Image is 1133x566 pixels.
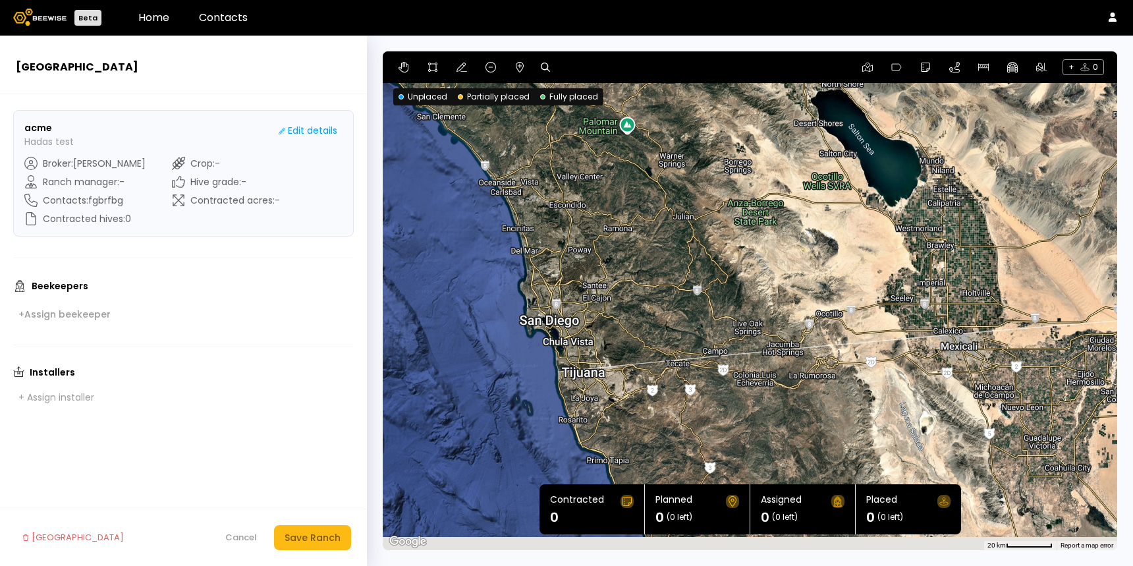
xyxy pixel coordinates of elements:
div: [GEOGRAPHIC_DATA] [22,531,124,544]
a: Open this area in Google Maps (opens a new window) [386,533,429,550]
h3: Beekeepers [32,281,88,291]
h3: Installers [30,368,75,377]
h1: 0 [655,511,664,524]
a: Contacts [199,10,248,25]
h1: 0 [866,511,875,524]
img: Beewise logo [13,9,67,26]
div: Partially placed [458,91,530,103]
img: Google [386,533,429,550]
div: Contracted [550,495,604,508]
a: Report a map error [1061,542,1113,549]
button: Cancel [219,527,263,548]
div: + Assign installer [18,391,94,403]
div: Edit details [279,124,337,138]
span: 20 km [987,542,1006,549]
div: Beta [74,10,101,26]
div: Placed [866,495,897,508]
div: Assigned [761,495,802,508]
button: [GEOGRAPHIC_DATA] [16,525,130,550]
button: Save Ranch [274,525,351,550]
div: Contacts : fgbrfbg [24,194,146,207]
div: + Assign beekeeper [18,308,111,320]
span: + 0 [1063,59,1104,75]
div: Crop : - [172,157,280,170]
div: Unplaced [399,91,447,103]
h1: 0 [761,511,769,524]
span: (0 left) [877,513,903,521]
div: Save Ranch [285,530,341,545]
button: Map Scale: 20 km per 67 pixels [983,541,1057,550]
div: Broker : [PERSON_NAME] [24,157,146,170]
span: (0 left) [772,513,798,521]
div: Cancel [225,531,257,544]
button: + Assign installer [13,388,99,407]
div: Planned [655,495,692,508]
div: Hive grade : - [172,175,280,188]
a: Home [138,10,169,25]
span: (0 left) [667,513,692,521]
h2: [GEOGRAPHIC_DATA] [16,59,351,75]
div: Fully placed [540,91,598,103]
button: Edit details [273,121,343,140]
h1: 0 [550,511,559,524]
div: Contracted acres : - [172,194,280,207]
div: Ranch manager : - [24,175,146,188]
button: +Assign beekeeper [13,305,116,324]
h3: acme [24,121,74,135]
div: Contracted hives : 0 [24,212,146,225]
p: Hadas test [24,135,74,149]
